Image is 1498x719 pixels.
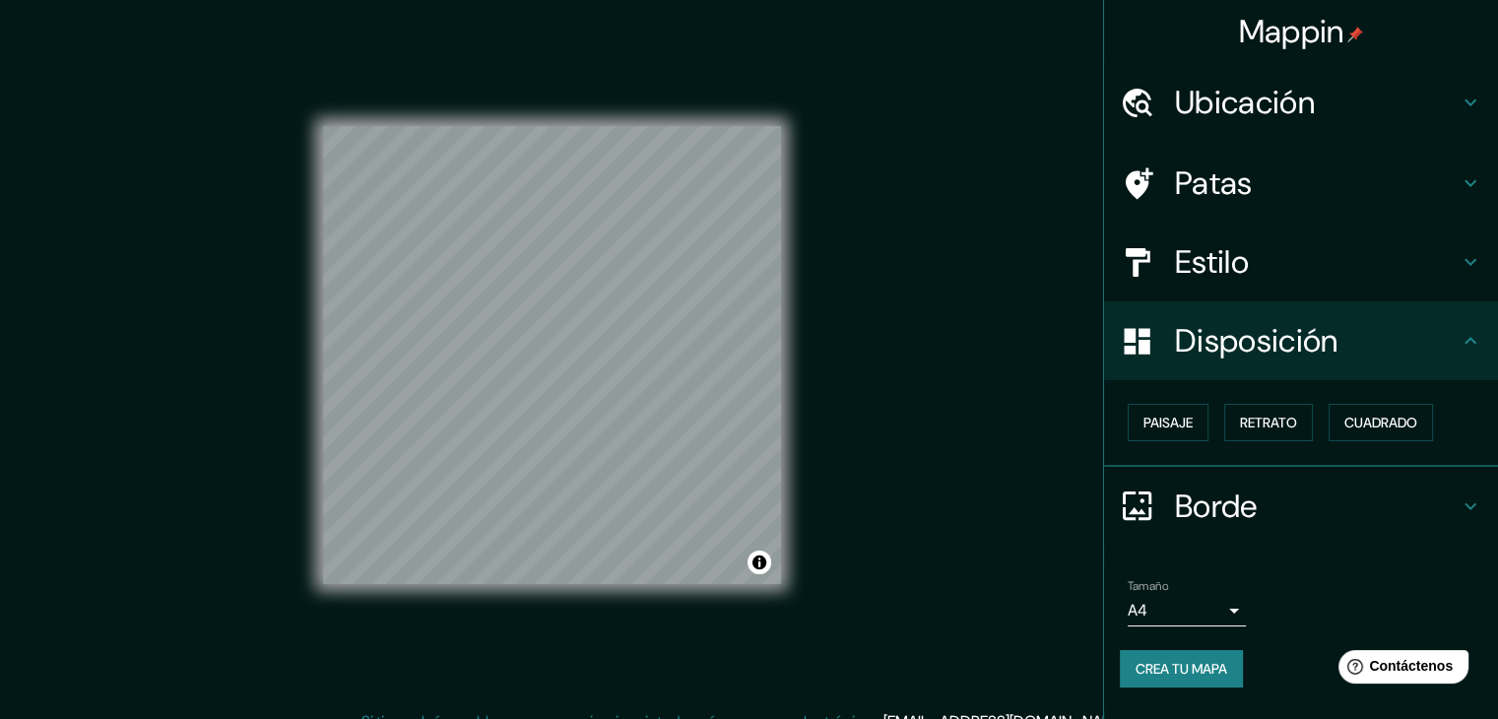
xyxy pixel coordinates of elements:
[1104,223,1498,301] div: Estilo
[1323,642,1476,697] iframe: Lanzador de widgets de ayuda
[1104,63,1498,142] div: Ubicación
[1143,414,1193,431] font: Paisaje
[1224,404,1313,441] button: Retrato
[1239,11,1344,52] font: Mappin
[1347,27,1363,42] img: pin-icon.png
[1104,144,1498,223] div: Patas
[1128,404,1208,441] button: Paisaje
[748,551,771,574] button: Activar o desactivar atribución
[323,126,781,584] canvas: Mapa
[1329,404,1433,441] button: Cuadrado
[1128,595,1246,626] div: A4
[1136,660,1227,678] font: Crea tu mapa
[1104,301,1498,380] div: Disposición
[1175,486,1258,527] font: Borde
[1344,414,1417,431] font: Cuadrado
[1175,241,1249,283] font: Estilo
[1175,163,1253,204] font: Patas
[1120,650,1243,687] button: Crea tu mapa
[1175,82,1315,123] font: Ubicación
[1240,414,1297,431] font: Retrato
[1128,578,1168,594] font: Tamaño
[1128,600,1147,621] font: A4
[1104,467,1498,546] div: Borde
[1175,320,1337,361] font: Disposición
